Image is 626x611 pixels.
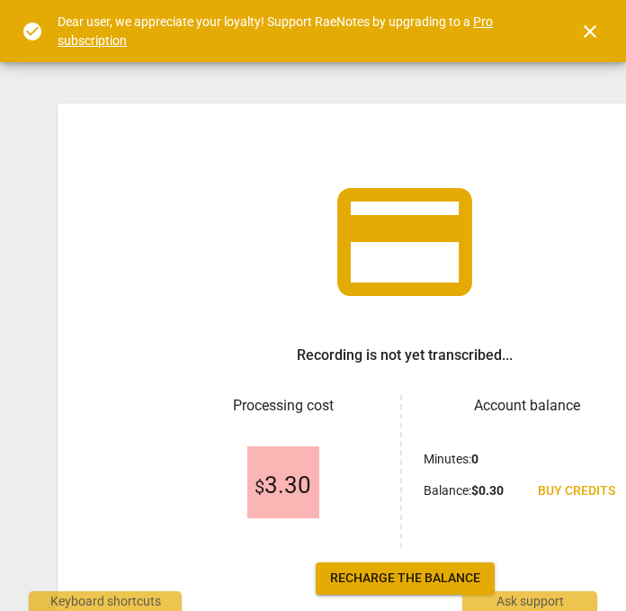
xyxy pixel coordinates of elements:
[255,472,311,499] span: 3.30
[471,452,478,466] b: 0
[324,161,486,323] span: credit_card
[462,591,597,611] div: Ask support
[255,476,264,498] span: $
[568,10,612,53] button: Close
[58,14,493,48] a: Pro subscription
[180,395,386,417] h3: Processing cost
[471,483,504,498] b: $ 0.30
[424,481,504,500] p: Balance :
[29,591,182,611] div: Keyboard shortcuts
[424,450,478,469] p: Minutes :
[579,21,601,42] span: close
[316,562,495,595] a: Recharge the balance
[297,345,513,366] h3: Recording is not yet transcribed...
[58,13,547,49] div: Dear user, we appreciate your loyalty! Support RaeNotes by upgrading to a
[538,482,615,500] span: Buy credits
[330,570,480,588] span: Recharge the balance
[22,21,43,42] span: check_circle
